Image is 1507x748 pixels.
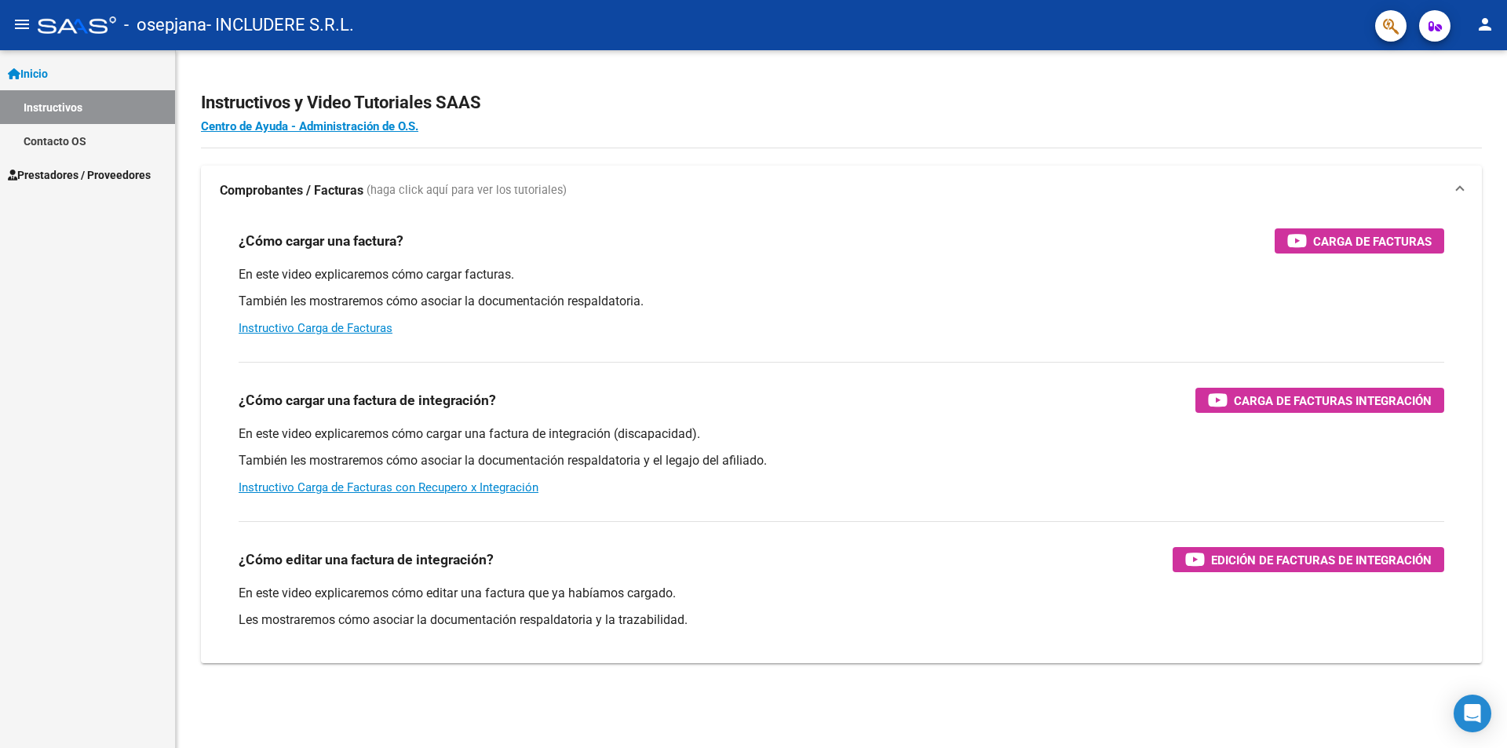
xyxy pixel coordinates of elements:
button: Carga de Facturas Integración [1195,388,1444,413]
span: Inicio [8,65,48,82]
span: (haga click aquí para ver los tutoriales) [367,182,567,199]
span: Prestadores / Proveedores [8,166,151,184]
strong: Comprobantes / Facturas [220,182,363,199]
p: En este video explicaremos cómo cargar una factura de integración (discapacidad). [239,425,1444,443]
div: Comprobantes / Facturas (haga click aquí para ver los tutoriales) [201,216,1482,663]
mat-icon: person [1476,15,1494,34]
p: Les mostraremos cómo asociar la documentación respaldatoria y la trazabilidad. [239,611,1444,629]
button: Carga de Facturas [1275,228,1444,254]
h2: Instructivos y Video Tutoriales SAAS [201,88,1482,118]
span: Edición de Facturas de integración [1211,550,1432,570]
span: - INCLUDERE S.R.L. [206,8,354,42]
mat-expansion-panel-header: Comprobantes / Facturas (haga click aquí para ver los tutoriales) [201,166,1482,216]
a: Instructivo Carga de Facturas con Recupero x Integración [239,480,538,494]
mat-icon: menu [13,15,31,34]
span: Carga de Facturas Integración [1234,391,1432,410]
h3: ¿Cómo cargar una factura? [239,230,403,252]
p: También les mostraremos cómo asociar la documentación respaldatoria. [239,293,1444,310]
p: En este video explicaremos cómo editar una factura que ya habíamos cargado. [239,585,1444,602]
span: Carga de Facturas [1313,232,1432,251]
h3: ¿Cómo cargar una factura de integración? [239,389,496,411]
span: - osepjana [124,8,206,42]
div: Open Intercom Messenger [1454,695,1491,732]
a: Instructivo Carga de Facturas [239,321,392,335]
a: Centro de Ayuda - Administración de O.S. [201,119,418,133]
h3: ¿Cómo editar una factura de integración? [239,549,494,571]
button: Edición de Facturas de integración [1173,547,1444,572]
p: También les mostraremos cómo asociar la documentación respaldatoria y el legajo del afiliado. [239,452,1444,469]
p: En este video explicaremos cómo cargar facturas. [239,266,1444,283]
